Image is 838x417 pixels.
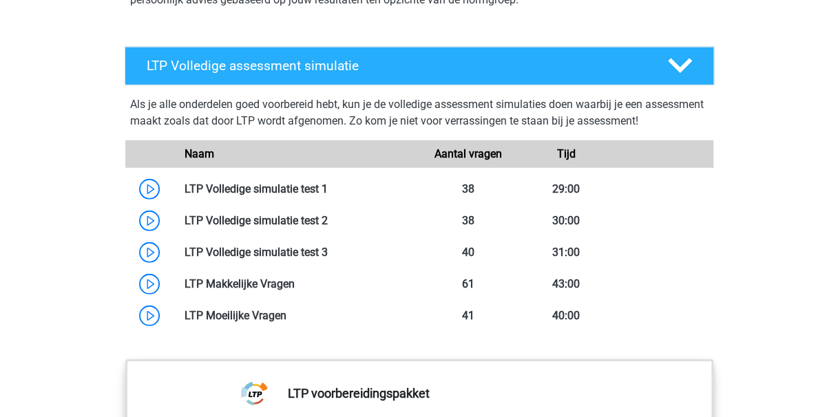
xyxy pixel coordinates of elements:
div: LTP Volledige simulatie test 3 [174,244,419,261]
div: Als je alle onderdelen goed voorbereid hebt, kun je de volledige assessment simulaties doen waarb... [130,96,709,135]
div: Aantal vragen [419,146,516,162]
a: LTP Volledige assessment simulatie [119,47,720,85]
div: LTP Makkelijke Vragen [174,276,419,292]
div: LTP Volledige simulatie test 2 [174,213,419,229]
div: Naam [174,146,419,162]
h4: LTP Volledige assessment simulatie [147,58,645,74]
div: LTP Moeilijke Vragen [174,308,419,324]
div: Tijd [517,146,615,162]
div: LTP Volledige simulatie test 1 [174,181,419,197]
